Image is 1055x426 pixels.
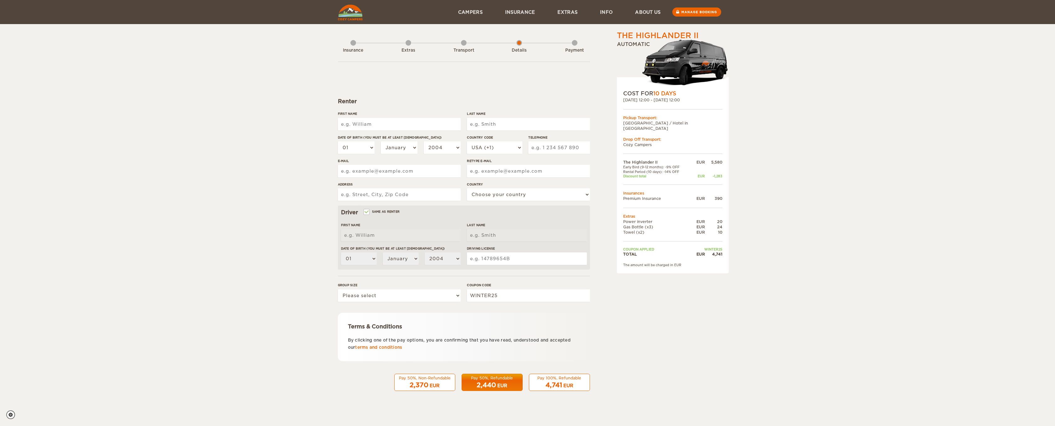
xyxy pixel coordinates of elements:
[691,251,705,257] div: EUR
[338,283,461,287] label: Group size
[338,111,461,116] label: First Name
[623,224,691,230] td: Gas Bottle (x3)
[623,90,722,97] div: COST FOR
[642,36,729,90] img: stor-langur-223.png
[557,48,592,53] div: Payment
[410,381,428,389] span: 2,370
[341,209,587,216] div: Driver
[623,120,722,131] td: [GEOGRAPHIC_DATA] / Hotel in [GEOGRAPHIC_DATA]
[617,41,729,90] div: Automatic
[467,182,590,187] label: Country
[394,374,455,391] button: Pay 50%, Non-Refundable 2,370 EUR
[691,196,705,201] div: EUR
[467,118,590,130] input: e.g. Smith
[623,137,722,142] div: Drop Off Transport:
[341,229,461,241] input: e.g. William
[623,190,722,196] td: Insurances
[623,214,722,219] td: Extras
[364,209,400,215] label: Same as renter
[623,142,722,147] td: Cozy Campers
[462,374,523,391] button: Pay 50%, Refundable 2,440 EUR
[672,8,721,17] a: Manage booking
[691,219,705,224] div: EUR
[502,48,536,53] div: Details
[338,182,461,187] label: Address
[466,375,519,381] div: Pay 50%, Refundable
[391,48,426,53] div: Extras
[338,5,363,20] img: Cozy Campers
[467,165,590,177] input: e.g. example@example.com
[447,48,481,53] div: Transport
[546,381,562,389] span: 4,741
[398,375,451,381] div: Pay 50%, Non-Refundable
[467,111,590,116] label: Last Name
[623,115,722,120] div: Pickup Transport:
[623,97,722,103] div: [DATE] 12:00 - [DATE] 12:00
[338,159,461,163] label: E-mail
[623,247,691,251] td: Coupon applied
[338,118,461,130] input: e.g. William
[623,170,691,174] td: Rental Period (10 days): -14% OFF
[623,174,691,178] td: Discount total
[623,219,691,224] td: Power inverter
[338,135,461,140] label: Date of birth (You must be at least [DEMOGRAPHIC_DATA])
[691,230,705,235] div: EUR
[617,30,699,41] div: The Highlander II
[623,251,691,257] td: TOTAL
[355,345,402,350] a: terms and conditions
[348,323,580,330] div: Terms & Conditions
[6,410,19,419] a: Cookie settings
[341,223,461,227] label: First Name
[467,283,590,287] label: Coupon code
[705,160,722,165] div: 5,580
[705,196,722,201] div: 390
[477,381,496,389] span: 2,440
[528,135,590,140] label: Telephone
[691,174,705,178] div: EUR
[623,160,691,165] td: The Highlander II
[467,159,590,163] label: Retype E-mail
[430,383,440,389] div: EUR
[705,230,722,235] div: 10
[338,188,461,201] input: e.g. Street, City, Zip Code
[467,252,587,265] input: e.g. 14789654B
[623,263,722,267] div: The amount will be charged in EUR
[623,165,691,169] td: Early Bird (9-12 months): -9% OFF
[653,90,676,97] span: 10 Days
[336,48,370,53] div: Insurance
[467,223,587,227] label: Last Name
[341,246,461,251] label: Date of birth (You must be at least [DEMOGRAPHIC_DATA])
[364,210,368,215] input: Same as renter
[467,246,587,251] label: Driving License
[691,160,705,165] div: EUR
[338,98,590,105] div: Renter
[338,165,461,177] input: e.g. example@example.com
[529,374,590,391] button: Pay 100%, Refundable 4,741 EUR
[563,383,573,389] div: EUR
[497,383,507,389] div: EUR
[467,135,522,140] label: Country Code
[691,247,722,251] td: WINTER25
[705,224,722,230] div: 24
[691,224,705,230] div: EUR
[528,141,590,154] input: e.g. 1 234 567 890
[348,337,580,351] p: By clicking one of the pay options, you are confirming that you have read, understood and accepte...
[533,375,586,381] div: Pay 100%, Refundable
[467,229,587,241] input: e.g. Smith
[705,219,722,224] div: 20
[623,196,691,201] td: Premium Insurance
[705,251,722,257] div: 4,741
[705,174,722,178] div: -1,283
[623,230,691,235] td: Towel (x2)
